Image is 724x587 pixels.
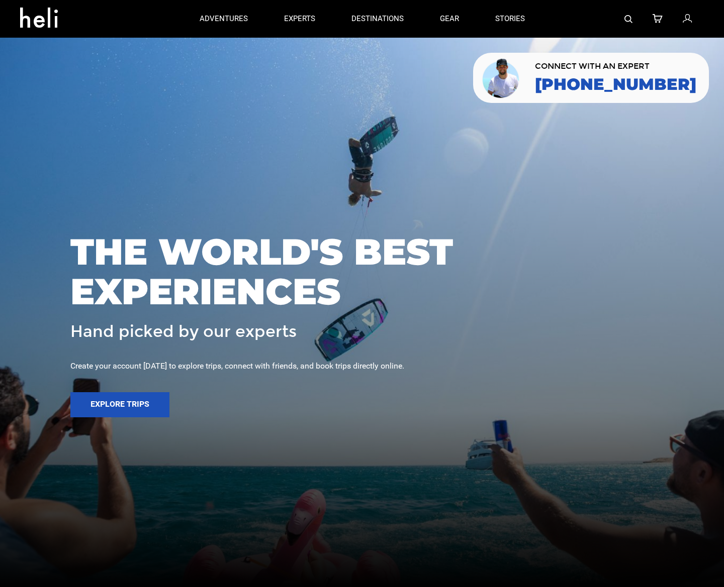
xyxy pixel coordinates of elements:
[481,57,522,99] img: contact our team
[70,361,654,372] div: Create your account [DATE] to explore trips, connect with friends, and book trips directly online.
[535,75,696,93] a: [PHONE_NUMBER]
[351,14,404,24] p: destinations
[70,323,297,340] span: Hand picked by our experts
[624,15,632,23] img: search-bar-icon.svg
[70,232,654,311] span: THE WORLD'S BEST EXPERIENCES
[200,14,248,24] p: adventures
[70,392,169,417] button: Explore Trips
[284,14,315,24] p: experts
[535,62,696,70] span: CONNECT WITH AN EXPERT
